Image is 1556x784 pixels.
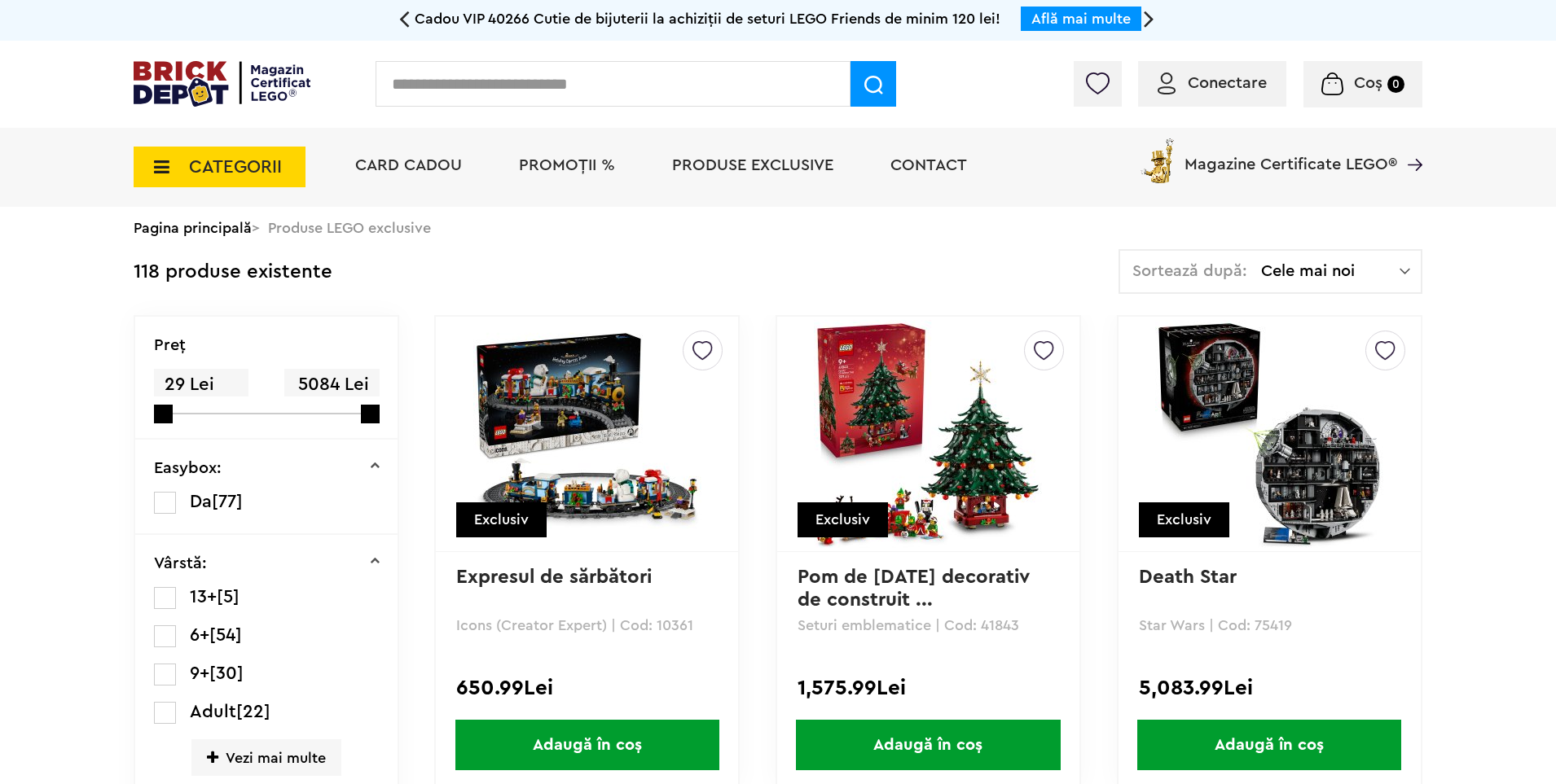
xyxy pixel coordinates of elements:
span: Vezi mai multe [191,739,341,776]
a: Adaugă în coș [1119,720,1421,770]
a: PROMOȚII % [519,157,615,173]
span: CATEGORII [189,158,282,176]
a: Magazine Certificate LEGO® [1397,135,1422,151]
a: Află mai multe [1031,11,1131,26]
span: 9+ [190,664,209,682]
div: Exclusiv [1139,502,1229,537]
p: Icons (Creator Expert) | Cod: 10361 [456,618,718,633]
span: Adaugă în coș [455,720,719,770]
div: 118 produse existente [134,249,332,296]
div: 1,575.99Lei [798,677,1059,699]
p: Easybox: [154,460,222,476]
p: Seturi emblematice | Cod: 41843 [798,618,1059,633]
span: Adaugă în coș [796,720,1060,770]
span: Sortează după: [1132,263,1247,279]
span: Cadou VIP 40266 Cutie de bijuterii la achiziții de seturi LEGO Friends de minim 120 lei! [415,11,1000,26]
span: Cele mai noi [1261,263,1400,279]
span: Magazine Certificate LEGO® [1185,135,1397,173]
p: Star Wars | Cod: 75419 [1139,618,1400,633]
a: Produse exclusive [672,157,833,173]
p: Preţ [154,337,186,353]
span: [5] [217,588,240,606]
span: 13+ [190,588,217,606]
div: Exclusiv [456,502,547,537]
a: Pagina principală [134,221,252,235]
a: Adaugă în coș [436,720,738,770]
a: Conectare [1158,75,1267,91]
a: Death Star [1139,567,1237,587]
div: > Produse LEGO exclusive [134,207,1422,249]
span: Adaugă în coș [1137,720,1401,770]
div: 650.99Lei [456,677,718,699]
a: Pom de [DATE] decorativ de construit ... [798,567,1035,610]
img: Pom de Crăciun decorativ de construit în familie [814,320,1042,548]
a: Card Cadou [355,157,462,173]
span: [77] [212,493,243,510]
img: Expresul de sărbători [473,320,701,548]
span: 29 Lei [154,369,248,401]
img: Death Star [1155,320,1383,548]
span: [22] [236,703,270,720]
div: Exclusiv [798,502,888,537]
span: 6+ [190,626,209,644]
span: Adult [190,703,236,720]
a: Adaugă în coș [777,720,1079,770]
span: [54] [209,626,242,644]
span: 5084 Lei [284,369,379,401]
span: [30] [209,664,244,682]
small: 0 [1387,76,1404,93]
div: 5,083.99Lei [1139,677,1400,699]
a: Contact [890,157,967,173]
a: Expresul de sărbători [456,567,652,587]
p: Vârstă: [154,555,207,572]
span: Coș [1354,75,1382,91]
span: Conectare [1188,75,1267,91]
span: Da [190,493,212,510]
